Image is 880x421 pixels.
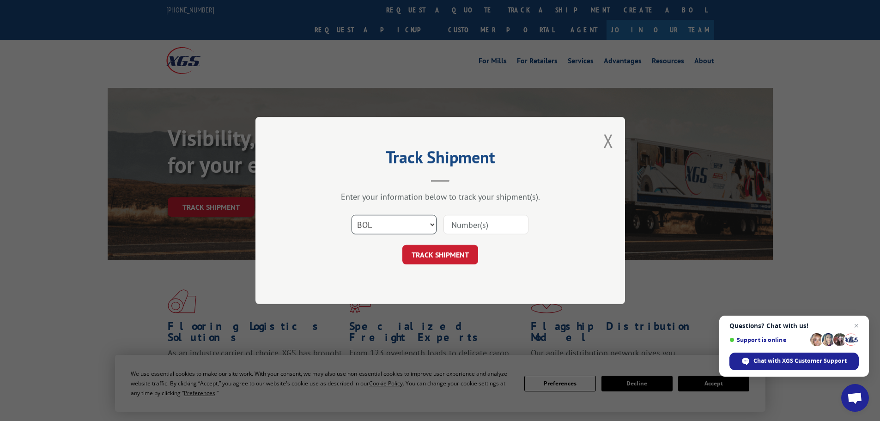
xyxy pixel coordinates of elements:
[443,215,528,234] input: Number(s)
[302,151,579,168] h2: Track Shipment
[729,353,859,370] div: Chat with XGS Customer Support
[841,384,869,412] div: Open chat
[753,357,847,365] span: Chat with XGS Customer Support
[729,322,859,329] span: Questions? Chat with us!
[729,336,807,343] span: Support is online
[302,191,579,202] div: Enter your information below to track your shipment(s).
[603,128,613,153] button: Close modal
[851,320,862,331] span: Close chat
[402,245,478,264] button: TRACK SHIPMENT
